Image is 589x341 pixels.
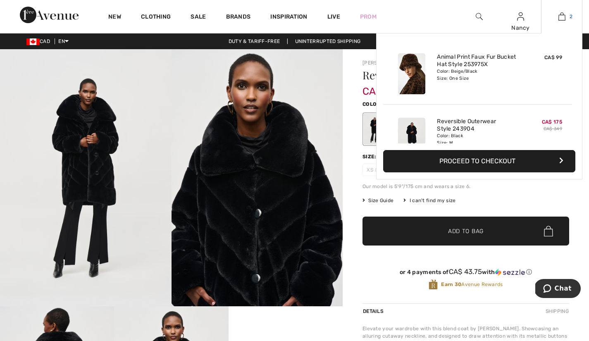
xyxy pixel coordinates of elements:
span: CAD [26,38,53,44]
span: CA$ 175 [362,77,400,97]
div: Shipping [544,304,569,319]
a: Live [327,12,340,21]
div: Details [362,304,386,319]
button: Proceed to Checkout [383,150,575,172]
img: ring-m.svg [375,168,379,172]
div: Nancy [501,24,541,32]
div: Black [364,114,385,145]
iframe: Opens a widget where you can chat to one of our agents [535,279,581,300]
img: Avenue Rewards [429,279,438,290]
span: Inspiration [270,13,307,22]
img: My Info [517,12,524,21]
a: 2 [541,12,582,21]
img: Reversible Outerwear Style 243904 [398,118,425,159]
div: I can't find my size [403,197,455,204]
a: New [108,13,121,22]
a: Brands [226,13,251,22]
div: or 4 payments ofCA$ 43.75withSezzle Click to learn more about Sezzle [362,268,569,279]
a: Clothing [141,13,171,22]
span: EN [58,38,69,44]
div: Color: Beige/Black Size: One Size [437,68,518,81]
img: Canadian Dollar [26,38,40,45]
img: Animal Print Faux Fur Bucket Hat Style 253975X [398,53,425,94]
img: My Bag [558,12,565,21]
span: Size Guide [362,197,393,204]
h1: Reversible Outerwear Style 243904 [362,70,535,81]
img: search the website [476,12,483,21]
a: Animal Print Faux Fur Bucket Hat Style 253975X [437,53,518,68]
span: Avenue Rewards [441,281,503,288]
div: Size: [362,153,378,160]
img: Reversible Outerwear Style 243904. 2 [172,49,343,306]
button: Add to Bag [362,217,569,246]
img: Sezzle [495,269,525,276]
strong: Earn 30 [441,281,461,287]
a: Sale [191,13,206,22]
span: Add to Bag [448,227,484,236]
div: Our model is 5'9"/175 cm and wears a size 6. [362,183,569,190]
span: 2 [570,13,572,20]
span: Color: [362,101,382,107]
s: CA$ 349 [544,126,562,131]
img: Bag.svg [544,226,553,236]
span: CA$ 43.75 [449,267,482,276]
div: Color: Black Size: M [437,133,518,146]
span: XS [362,164,383,176]
a: [PERSON_NAME] [362,60,404,66]
span: CA$ 99 [544,55,562,60]
img: 1ère Avenue [20,7,79,23]
span: CA$ 175 [542,119,562,125]
a: Sign In [517,12,524,20]
a: Reversible Outerwear Style 243904 [437,118,518,133]
a: Prom [360,12,377,21]
div: or 4 payments of with [362,268,569,276]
